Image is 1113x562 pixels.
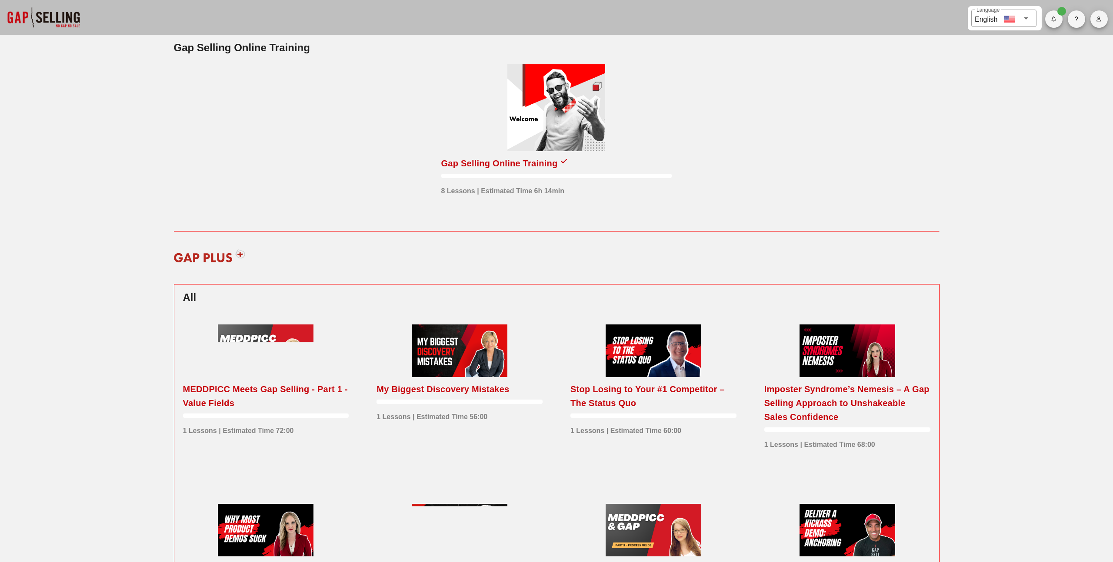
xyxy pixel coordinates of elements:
[168,243,251,269] img: gap-plus-logo-red.svg
[1057,7,1066,16] span: Badge
[441,182,564,196] div: 8 Lessons | Estimated Time 6h 14min
[174,40,940,56] h2: Gap Selling Online Training
[441,156,558,170] div: Gap Selling Online Training
[183,421,294,436] div: 1 Lessons | Estimated Time 72:00
[183,382,349,410] div: MEDDPICC Meets Gap Selling - Part 1 - Value Fields
[570,421,681,436] div: 1 Lessons | Estimated Time 60:00
[183,290,930,305] h2: All
[377,407,487,422] div: 1 Lessons | Estimated Time 56:00
[764,382,930,424] div: Imposter Syndrome’s Nemesis – A Gap Selling Approach to Unshakeable Sales Confidence
[971,10,1036,27] div: LanguageEnglish
[377,382,509,396] div: My Biggest Discovery Mistakes
[976,7,1000,13] label: Language
[975,12,997,25] div: English
[570,382,736,410] div: Stop Losing to Your #1 Competitor – The Status Quo
[764,435,875,450] div: 1 Lessons | Estimated Time 68:00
